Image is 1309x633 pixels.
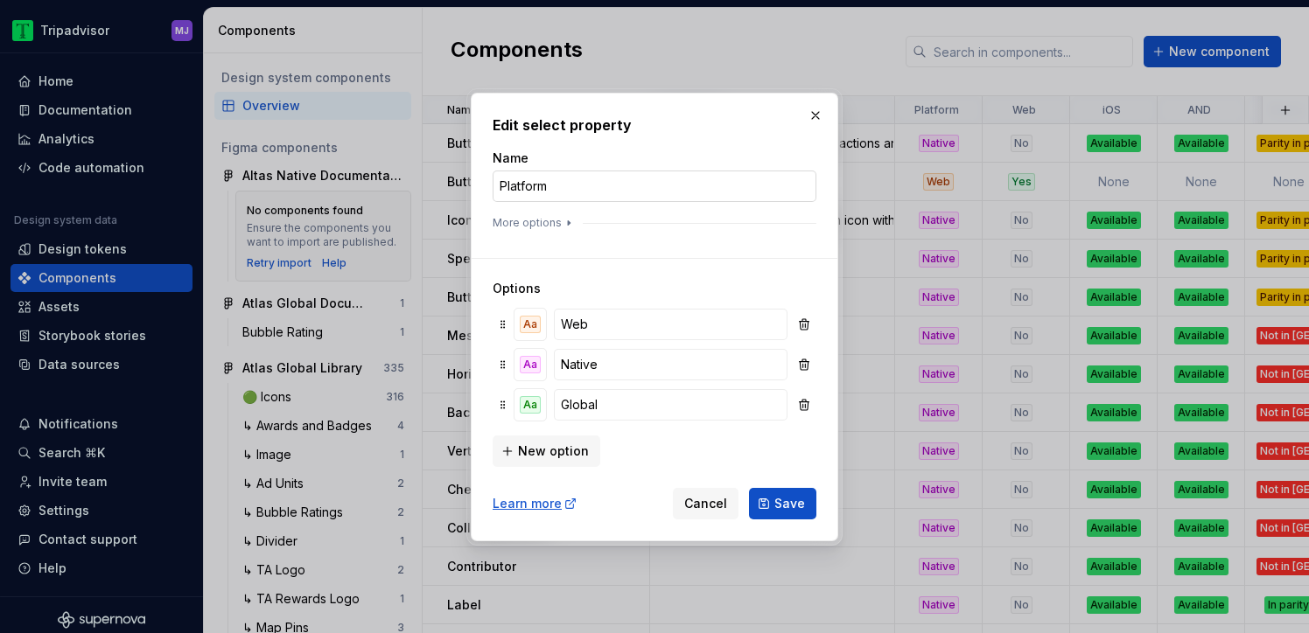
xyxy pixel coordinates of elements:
[520,396,541,414] div: Aa
[520,356,541,373] div: Aa
[493,495,577,512] a: Learn more
[518,442,589,460] span: New option
[493,435,600,467] button: New option
[493,115,816,136] h2: Edit select property
[684,495,727,512] span: Cancel
[514,309,546,340] button: Aa
[774,495,805,512] span: Save
[673,488,738,519] button: Cancel
[493,150,528,167] label: Name
[493,280,816,297] h3: Options
[514,349,546,380] button: Aa
[493,216,576,230] button: More options
[520,316,541,333] div: Aa
[514,389,546,421] button: Aa
[749,488,816,519] button: Save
